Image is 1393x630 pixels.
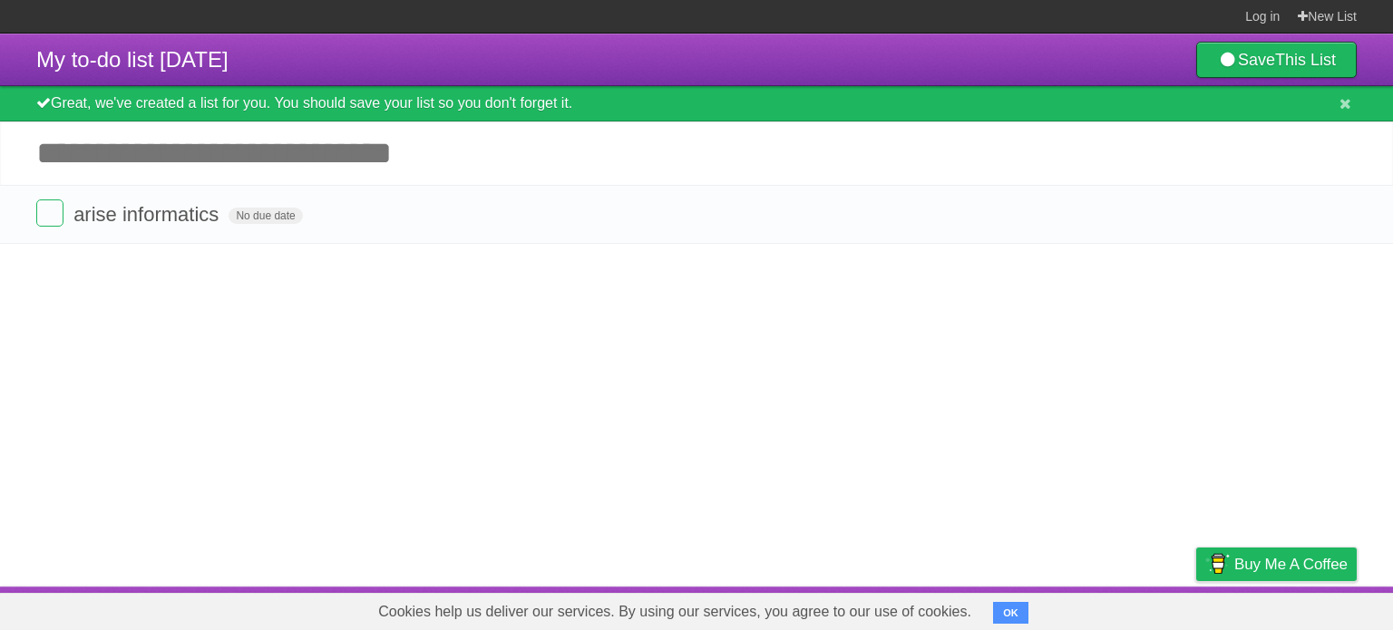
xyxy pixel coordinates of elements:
b: This List [1275,51,1336,69]
a: Buy me a coffee [1196,548,1357,581]
label: Done [36,199,63,227]
a: About [955,591,993,625]
a: SaveThis List [1196,42,1357,78]
a: Developers [1015,591,1088,625]
span: Cookies help us deliver our services. By using our services, you agree to our use of cookies. [360,594,989,630]
span: No due date [229,208,302,224]
span: My to-do list [DATE] [36,47,229,72]
a: Terms [1111,591,1151,625]
button: OK [993,602,1028,624]
a: Suggest a feature [1242,591,1357,625]
span: Buy me a coffee [1234,548,1348,580]
a: Privacy [1173,591,1220,625]
img: Buy me a coffee [1205,548,1230,579]
span: arise informatics [73,203,223,226]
